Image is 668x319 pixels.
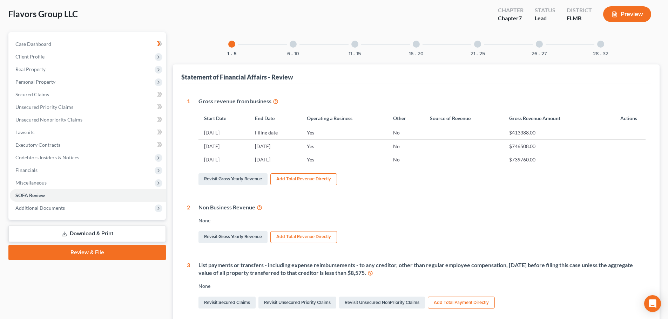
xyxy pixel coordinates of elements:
span: Additional Documents [15,205,65,211]
th: Gross Revenue Amount [504,111,599,126]
button: 16 - 20 [409,51,424,56]
div: Gross revenue from business [198,97,646,105]
span: Flavors Group LLC [8,9,78,19]
th: End Date [249,111,301,126]
div: 2 [187,203,190,244]
div: Status [535,6,555,14]
div: Chapter [498,14,524,22]
div: FLMB [567,14,592,22]
button: Preview [603,6,651,22]
span: Secured Claims [15,91,49,97]
div: 1 [187,97,190,187]
div: None [198,217,646,224]
a: Executory Contracts [10,139,166,151]
span: Miscellaneous [15,180,47,186]
td: Yes [301,126,388,139]
a: SOFA Review [10,189,166,202]
td: [DATE] [249,153,301,166]
span: Financials [15,167,38,173]
th: Operating a Business [301,111,388,126]
div: Statement of Financial Affairs - Review [181,73,293,81]
span: Executory Contracts [15,142,60,148]
span: 7 [519,15,522,21]
span: Real Property [15,66,46,72]
button: 6 - 10 [287,51,299,56]
td: Yes [301,139,388,153]
a: Unsecured Priority Claims [10,101,166,113]
td: No [387,139,424,153]
th: Start Date [198,111,249,126]
div: 3 [187,261,190,310]
span: SOFA Review [15,192,45,198]
button: 1 - 5 [227,51,237,56]
a: Unsecured Nonpriority Claims [10,113,166,126]
th: Actions [599,111,646,126]
div: District [567,6,592,14]
td: No [387,126,424,139]
a: Case Dashboard [10,38,166,50]
div: Non Business Revenue [198,203,646,211]
span: Client Profile [15,54,45,60]
td: $746508.00 [504,139,599,153]
button: 21 - 25 [471,51,485,56]
a: Revisit Unsecured Priority Claims [258,297,336,308]
td: Filing date [249,126,301,139]
div: Open Intercom Messenger [644,295,661,312]
button: 11 - 15 [349,51,361,56]
td: No [387,153,424,166]
div: Lead [535,14,555,22]
th: Other [387,111,424,126]
td: [DATE] [198,153,249,166]
a: Revisit Gross Yearly Revenue [198,231,268,243]
td: [DATE] [198,126,249,139]
td: [DATE] [249,139,301,153]
button: Add Total Revenue Directly [270,173,337,185]
td: $413388.00 [504,126,599,139]
button: 28 - 32 [593,51,608,56]
a: Revisit Unsecured NonPriority Claims [339,297,425,308]
span: Case Dashboard [15,41,51,47]
div: List payments or transfers - including expense reimbursements - to any creditor, other than regul... [198,261,646,277]
div: None [198,283,646,290]
a: Download & Print [8,226,166,242]
button: Add Total Payment Directly [428,297,495,308]
td: $739760.00 [504,153,599,166]
div: Chapter [498,6,524,14]
a: Revisit Gross Yearly Revenue [198,173,268,185]
a: Review & File [8,245,166,260]
span: Unsecured Nonpriority Claims [15,117,82,123]
a: Lawsuits [10,126,166,139]
span: Lawsuits [15,129,34,135]
td: [DATE] [198,139,249,153]
th: Source of Revenue [424,111,503,126]
a: Revisit Secured Claims [198,297,256,308]
span: Unsecured Priority Claims [15,104,73,110]
button: Add Total Revenue Directly [270,231,337,243]
span: Personal Property [15,79,55,85]
span: Codebtors Insiders & Notices [15,154,79,160]
button: 26 - 27 [532,51,547,56]
td: Yes [301,153,388,166]
a: Secured Claims [10,88,166,101]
